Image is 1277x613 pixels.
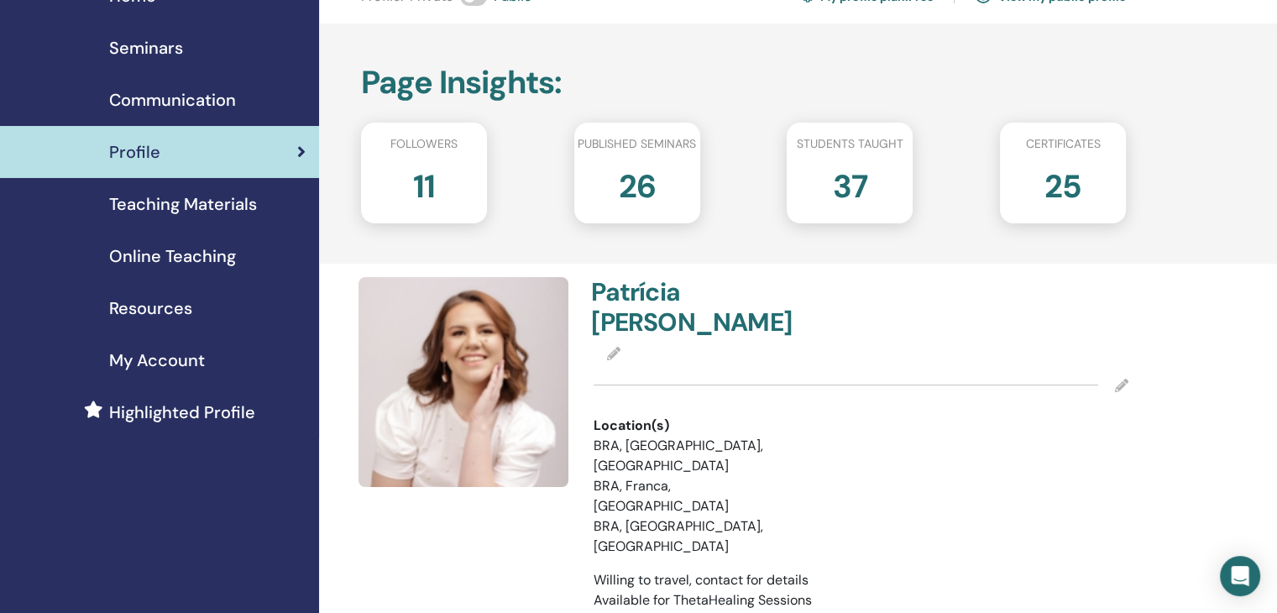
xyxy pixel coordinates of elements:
[594,591,812,609] span: Available for ThetaHealing Sessions
[109,348,205,373] span: My Account
[109,35,183,60] span: Seminars
[594,476,802,516] li: BRA, Franca, [GEOGRAPHIC_DATA]
[390,135,458,153] span: Followers
[109,87,236,113] span: Communication
[594,436,802,476] li: BRA, [GEOGRAPHIC_DATA], [GEOGRAPHIC_DATA]
[413,160,435,207] h2: 11
[591,277,850,338] h4: Patrícia [PERSON_NAME]
[109,139,160,165] span: Profile
[594,416,669,436] span: Location(s)
[619,160,656,207] h2: 26
[833,160,867,207] h2: 37
[109,244,236,269] span: Online Teaching
[594,571,809,589] span: Willing to travel, contact for details
[361,64,1126,102] h2: Page Insights :
[1220,556,1260,596] div: Open Intercom Messenger
[109,191,257,217] span: Teaching Materials
[109,400,255,425] span: Highlighted Profile
[594,516,802,557] li: BRA, [GEOGRAPHIC_DATA], [GEOGRAPHIC_DATA]
[109,296,192,321] span: Resources
[1044,160,1081,207] h2: 25
[578,135,696,153] span: Published seminars
[797,135,903,153] span: Students taught
[1025,135,1100,153] span: Certificates
[359,277,568,487] img: default.jpg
